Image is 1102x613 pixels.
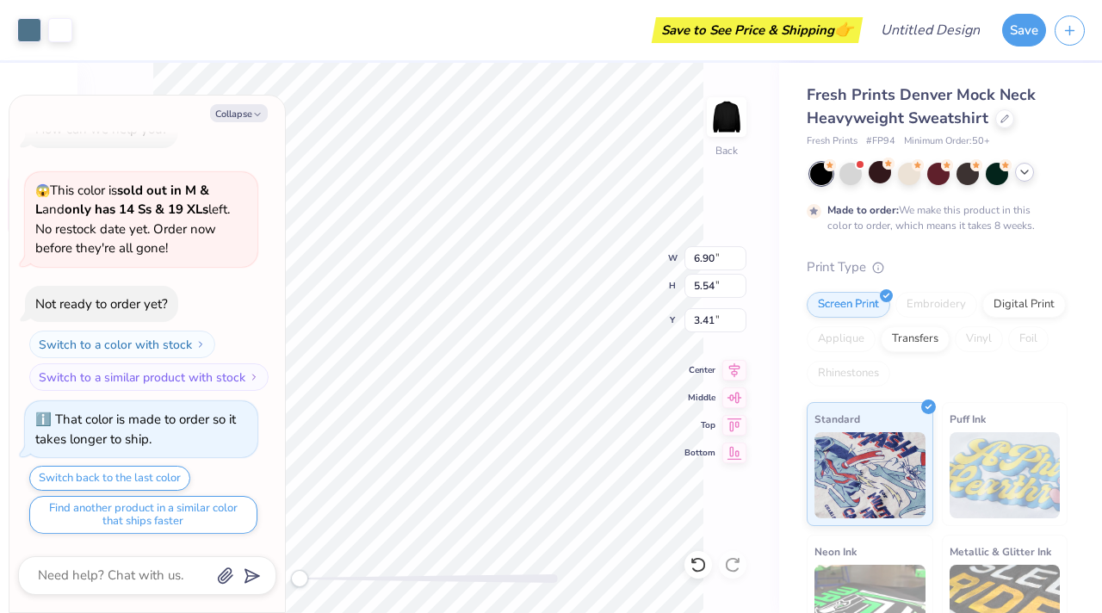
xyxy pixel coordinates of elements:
span: This color is and left. No restock date yet. Order now before they're all gone! [35,182,230,257]
div: Transfers [881,326,950,352]
img: Puff Ink [950,432,1061,518]
img: Switch to a similar product with stock [249,372,259,382]
span: Puff Ink [950,410,986,428]
div: That color is made to order so it takes longer to ship. [35,411,236,448]
div: Digital Print [982,292,1066,318]
span: 👉 [834,19,853,40]
div: Screen Print [807,292,890,318]
div: Embroidery [895,292,977,318]
span: Top [684,418,715,432]
div: Rhinestones [807,361,890,387]
div: Applique [807,326,876,352]
span: Fresh Prints Denver Mock Neck Heavyweight Sweatshirt [807,84,1036,128]
span: Center [684,363,715,377]
img: Back [709,100,744,134]
button: Switch to a similar product with stock [29,363,269,391]
button: Save [1002,14,1046,46]
div: Print Type [807,257,1068,277]
span: Neon Ink [814,542,857,560]
button: Find another product in a similar color that ships faster [29,496,257,534]
button: Switch to a color with stock [29,331,215,358]
img: Switch to a color with stock [195,339,206,350]
input: Untitled Design [867,13,994,47]
div: Back [715,143,738,158]
span: # FP94 [866,134,895,149]
span: Standard [814,410,860,428]
div: Save to See Price & Shipping [656,17,858,43]
div: Not ready to order yet? [35,295,168,313]
span: 😱 [35,183,50,199]
strong: Made to order: [827,203,899,217]
button: Switch back to the last color [29,466,190,491]
div: Accessibility label [291,570,308,587]
span: Metallic & Glitter Ink [950,542,1051,560]
div: Foil [1008,326,1049,352]
button: Collapse [210,104,268,122]
strong: sold out in M & L [35,182,209,219]
img: Standard [814,432,926,518]
div: We make this product in this color to order, which means it takes 8 weeks. [827,202,1039,233]
span: Bottom [684,446,715,460]
span: Middle [684,391,715,405]
strong: only has 14 Ss & 19 XLs [65,201,208,218]
div: Vinyl [955,326,1003,352]
span: Fresh Prints [807,134,857,149]
span: Minimum Order: 50 + [904,134,990,149]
